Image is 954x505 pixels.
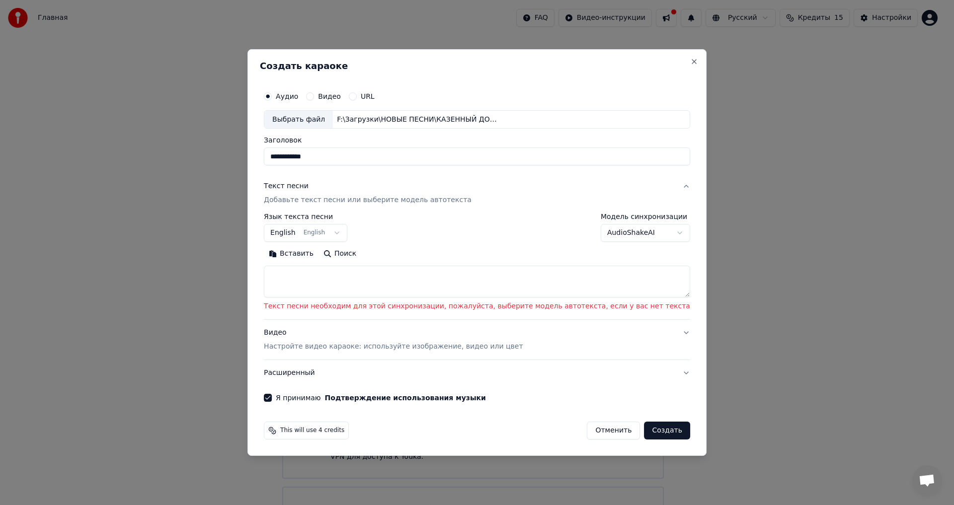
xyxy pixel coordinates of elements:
button: Вставить [264,246,318,262]
div: Выбрать файл [264,111,333,129]
p: Текст песни необходим для этой синхронизации, пожалуйста, выберите модель автотекста, если у вас ... [264,302,690,312]
div: Текст песни [264,182,309,192]
button: ВидеоНастройте видео караоке: используйте изображение, видео или цвет [264,320,690,360]
div: F:\Загрузки\НОВЫЕ ПЕСНИ\КАЗЕННЫЙ ДОМ - [PERSON_NAME]\КАЗЕННЫЙ ДОМ.mp3 [333,115,502,125]
button: Я принимаю [325,394,486,401]
button: Поиск [318,246,361,262]
button: Текст песниДобавьте текст песни или выберите модель автотекста [264,174,690,214]
label: Заголовок [264,137,690,144]
button: Отменить [587,422,640,439]
div: Видео [264,328,523,352]
label: Модель синхронизации [601,214,690,220]
label: Язык текста песни [264,214,347,220]
p: Добавьте текст песни или выберите модель автотекста [264,196,472,206]
button: Расширенный [264,360,690,386]
div: Текст песниДобавьте текст песни или выберите модель автотекста [264,214,690,320]
label: Я принимаю [276,394,486,401]
p: Настройте видео караоке: используйте изображение, видео или цвет [264,342,523,352]
label: Аудио [276,93,298,100]
span: This will use 4 credits [280,427,344,434]
h2: Создать караоке [260,62,694,71]
label: URL [361,93,375,100]
button: Создать [644,422,690,439]
label: Видео [318,93,341,100]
